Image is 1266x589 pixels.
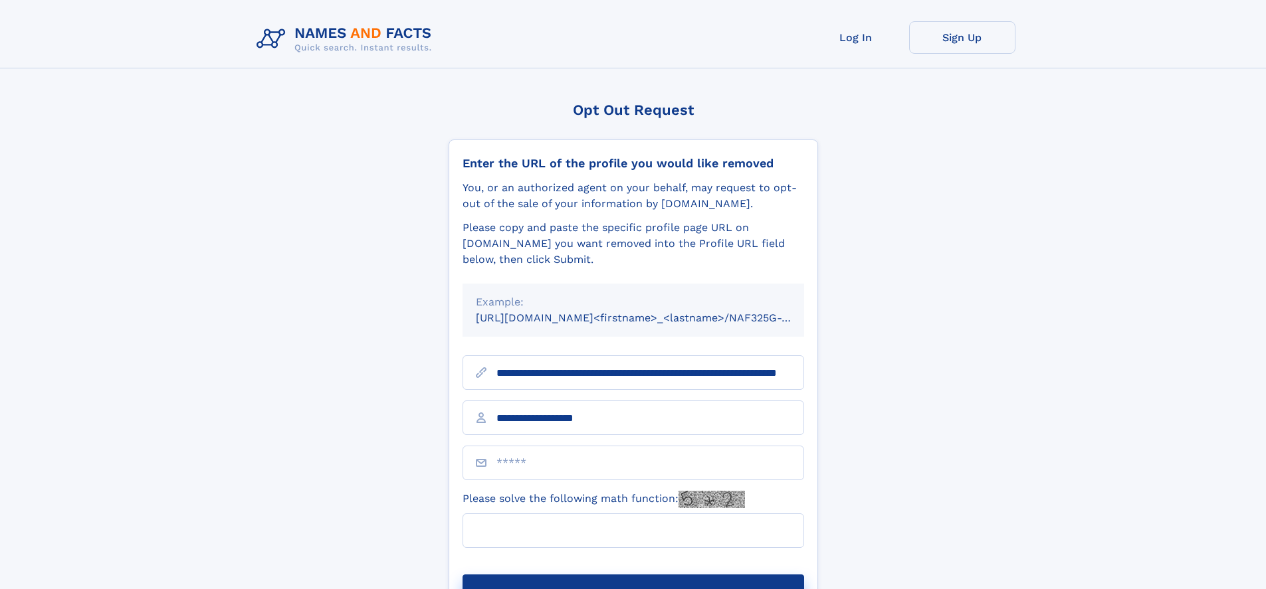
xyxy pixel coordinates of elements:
[463,180,804,212] div: You, or an authorized agent on your behalf, may request to opt-out of the sale of your informatio...
[476,294,791,310] div: Example:
[251,21,443,57] img: Logo Names and Facts
[476,311,829,324] small: [URL][DOMAIN_NAME]<firstname>_<lastname>/NAF325G-xxxxxxxx
[463,156,804,171] div: Enter the URL of the profile you would like removed
[803,21,909,54] a: Log In
[463,491,745,508] label: Please solve the following math function:
[463,220,804,268] div: Please copy and paste the specific profile page URL on [DOMAIN_NAME] you want removed into the Pr...
[449,102,818,118] div: Opt Out Request
[909,21,1015,54] a: Sign Up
